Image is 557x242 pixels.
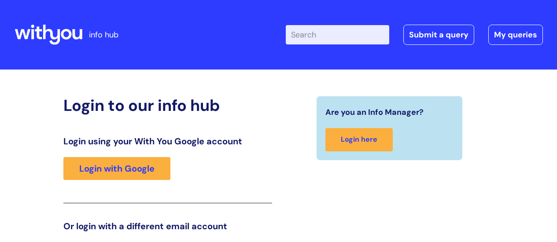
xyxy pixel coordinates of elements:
[89,28,118,42] p: info hub
[488,25,543,45] a: My queries
[403,25,474,45] a: Submit a query
[63,96,272,115] h2: Login to our info hub
[63,136,272,147] h3: Login using your With You Google account
[286,25,389,44] input: Search
[325,128,393,151] a: Login here
[63,221,272,231] h3: Or login with a different email account
[325,105,424,119] span: Are you an Info Manager?
[63,157,170,180] a: Login with Google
